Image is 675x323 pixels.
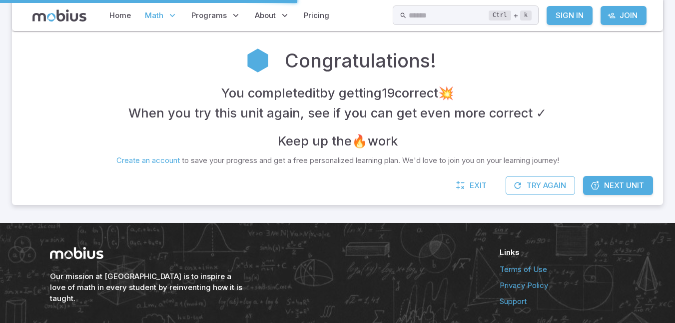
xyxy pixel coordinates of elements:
[451,176,494,195] a: Exit
[601,6,647,25] a: Join
[278,131,398,151] h4: Keep up the 🔥 work
[116,155,559,166] p: to save your progress and get a free personalized learning plan. We'd love to join you on your le...
[285,46,436,74] h2: Congratulations!
[489,10,511,20] kbd: Ctrl
[301,4,332,27] a: Pricing
[506,176,575,195] button: Try Again
[470,180,487,191] span: Exit
[255,10,276,21] span: About
[500,264,626,275] a: Terms of Use
[500,247,626,258] h6: Links
[583,176,653,195] a: Next Unit
[520,10,532,20] kbd: k
[221,83,454,103] h4: You completed it by getting 19 correct 💥
[191,10,227,21] span: Programs
[106,4,134,27] a: Home
[116,155,180,165] a: Create an account
[547,6,593,25] a: Sign In
[145,10,163,21] span: Math
[128,103,547,123] h4: When you try this unit again, see if you can get even more correct ✓
[50,271,245,304] h6: Our mission at [GEOGRAPHIC_DATA] is to inspire a love of math in every student by reinventing how...
[500,296,626,307] a: Support
[489,9,532,21] div: +
[604,180,644,191] span: Next Unit
[500,280,626,291] a: Privacy Policy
